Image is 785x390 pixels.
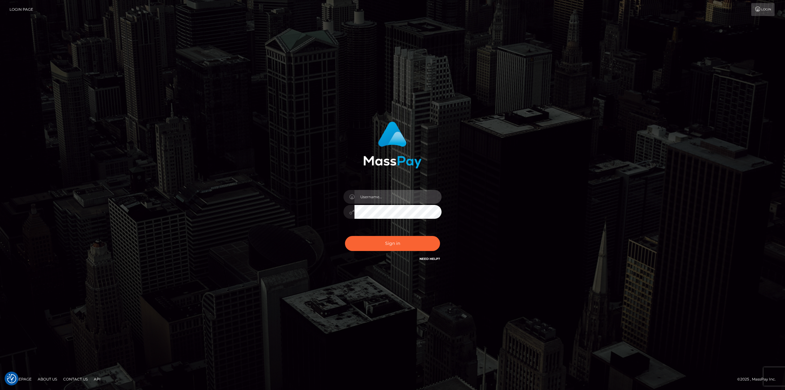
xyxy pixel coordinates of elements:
a: Homepage [7,374,34,384]
button: Sign in [345,236,440,251]
a: About Us [35,374,59,384]
a: Login Page [10,3,33,16]
a: API [91,374,103,384]
a: Need Help? [419,257,440,261]
div: © 2025 , MassPay Inc. [737,376,780,383]
button: Consent Preferences [7,374,16,383]
a: Login [751,3,775,16]
a: Contact Us [61,374,90,384]
input: Username... [354,190,442,204]
img: Revisit consent button [7,374,16,383]
img: MassPay Login [363,122,422,168]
